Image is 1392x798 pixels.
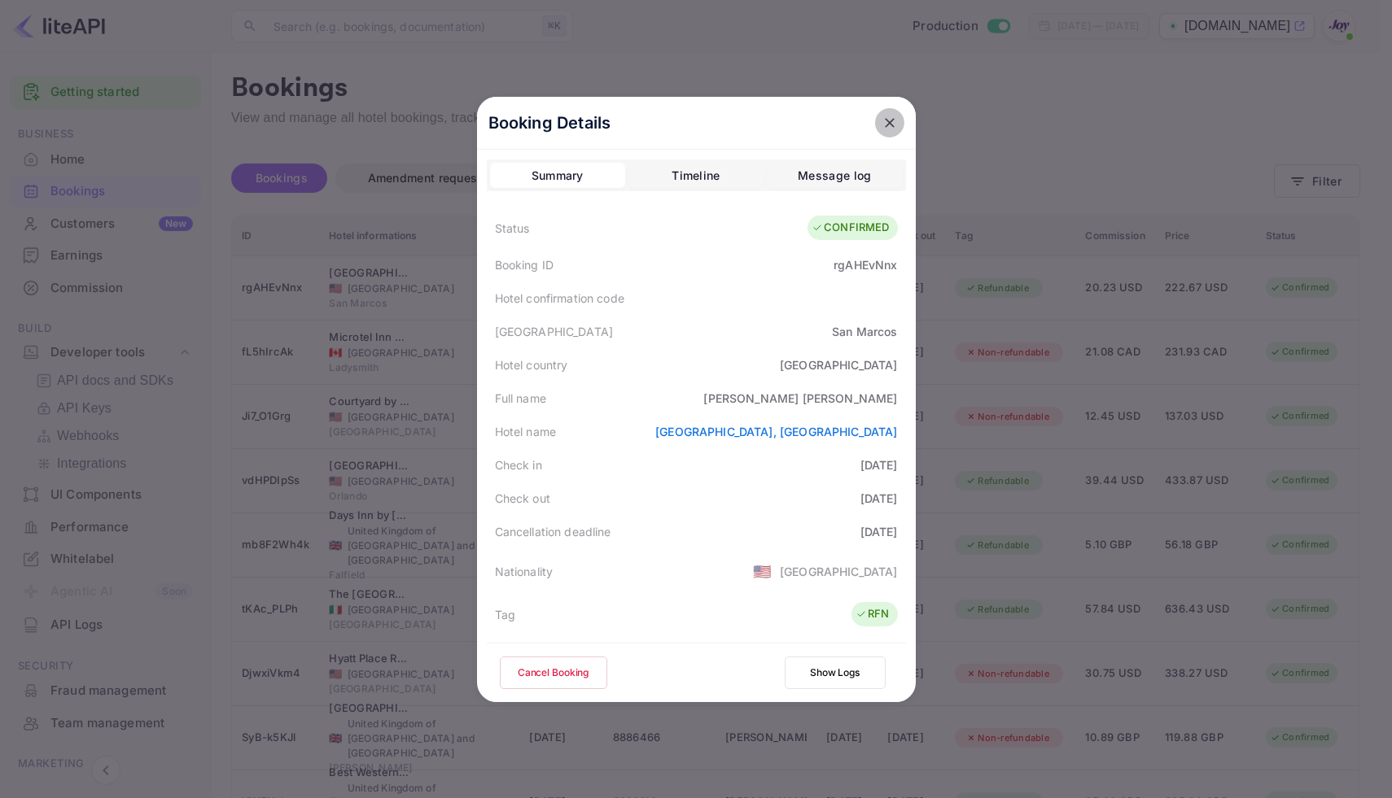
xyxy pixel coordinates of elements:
a: [GEOGRAPHIC_DATA], [GEOGRAPHIC_DATA] [655,425,897,438]
div: Nationality [495,563,554,580]
div: Check in [495,456,542,473]
span: United States [753,556,772,586]
div: Status [495,220,530,237]
div: Hotel name [495,423,557,440]
button: Timeline [628,163,764,189]
div: [GEOGRAPHIC_DATA] [780,563,898,580]
div: [DATE] [860,523,898,540]
div: Tag [495,606,515,623]
div: Full name [495,390,546,407]
button: close [875,108,904,137]
div: [DATE] [860,456,898,473]
div: CONFIRMED [812,220,889,236]
div: RFN [856,606,889,622]
div: Booking ID [495,256,554,273]
div: [GEOGRAPHIC_DATA] [495,323,614,340]
div: [DATE] [860,490,898,507]
div: Cancellation deadline [495,523,611,540]
button: Show Logs [785,656,886,689]
div: Check out [495,490,550,507]
div: Message log [798,166,871,185]
button: Cancel Booking [500,656,607,689]
div: San Marcos [832,323,898,340]
p: Booking Details [488,111,611,135]
button: Summary [490,163,625,189]
div: Hotel confirmation code [495,290,624,307]
div: [GEOGRAPHIC_DATA] [780,356,898,373]
div: Summary [532,166,584,185]
div: [PERSON_NAME] [PERSON_NAME] [703,390,897,407]
div: Timeline [672,166,720,185]
div: Hotel country [495,356,568,373]
button: Message log [767,163,902,189]
div: rgAHEvNnx [834,256,897,273]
